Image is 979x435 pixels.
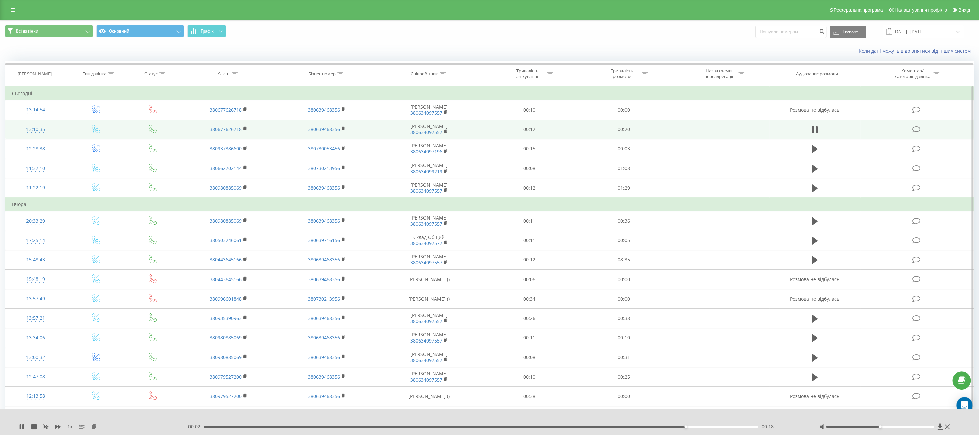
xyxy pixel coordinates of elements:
a: 380634097557 [410,337,442,344]
a: 380980885069 [210,354,242,360]
div: Тривалість очікування [509,68,545,79]
div: 17:25:14 [12,234,59,247]
a: 380677626718 [210,107,242,113]
span: 00:18 [761,423,773,430]
td: [PERSON_NAME] [376,159,482,178]
a: 380634097557 [410,318,442,324]
a: 380996601848 [210,296,242,302]
div: [PERSON_NAME] [18,71,52,77]
a: 380639468356 [308,185,340,191]
a: 380935390963 [210,315,242,321]
div: 13:57:49 [12,292,59,305]
td: Вчора [5,198,974,211]
td: 00:11 [482,211,577,231]
span: Налаштування профілю [894,7,947,13]
a: 380443645166 [210,276,242,283]
td: [PERSON_NAME] [376,328,482,348]
td: 00:06 [482,270,577,289]
a: 380634097557 [410,110,442,116]
div: 12:13:58 [12,390,59,403]
td: [PERSON_NAME] [376,348,482,367]
td: 00:38 [482,387,577,406]
div: Open Intercom Messenger [956,397,972,413]
td: 00:12 [482,178,577,198]
div: 13:57:21 [12,312,59,325]
span: Розмова не відбулась [790,276,839,283]
td: 00:34 [482,289,577,309]
td: 00:08 [482,348,577,367]
td: 00:00 [577,100,671,120]
a: 380730213956 [308,165,340,171]
a: 380639468356 [308,276,340,283]
a: 380980885069 [210,217,242,224]
td: 00:03 [577,139,671,159]
td: 00:10 [482,367,577,387]
a: 380634097196 [410,148,442,155]
a: 380639468356 [308,393,340,399]
div: 12:28:38 [12,142,59,156]
div: Співробітник [411,71,438,77]
td: 00:20 [577,120,671,139]
div: Аудіозапис розмови [796,71,838,77]
a: 380443645166 [210,256,242,263]
a: 380639468356 [308,315,340,321]
td: [PERSON_NAME] [376,309,482,328]
td: [PERSON_NAME] [376,367,482,387]
div: 12:47:08 [12,370,59,383]
a: 380677626718 [210,126,242,132]
a: 380639468356 [308,354,340,360]
button: Всі дзвінки [5,25,93,37]
td: 00:11 [482,231,577,250]
span: Вихід [958,7,970,13]
td: 01:08 [577,159,671,178]
a: 380634097557 [410,221,442,227]
div: 11:37:10 [12,162,59,175]
span: 1 x [67,423,72,430]
div: Клієнт [217,71,230,77]
a: 380634097557 [410,188,442,194]
span: Розмова не відбулась [790,296,839,302]
div: Назва схеми переадресації [701,68,737,79]
span: - 00:02 [186,423,204,430]
td: 00:00 [577,270,671,289]
a: 380634097557 [410,129,442,135]
td: 00:38 [577,309,671,328]
a: 380639468356 [308,107,340,113]
a: 380634097557 [410,259,442,266]
td: 00:25 [577,367,671,387]
div: 13:10:35 [12,123,59,136]
a: 380634097557 [410,377,442,383]
td: 01:29 [577,178,671,198]
a: 380639468356 [308,217,340,224]
div: Тривалість розмови [604,68,640,79]
a: 380639716156 [308,237,340,243]
td: 00:10 [577,328,671,348]
a: 380662702144 [210,165,242,171]
div: 13:34:06 [12,331,59,345]
div: 13:00:32 [12,351,59,364]
a: 380639468356 [308,334,340,341]
div: 15:48:43 [12,253,59,266]
a: 380730053456 [308,145,340,152]
td: Сьогодні [5,87,974,100]
td: [PERSON_NAME] [376,100,482,120]
td: 08:35 [577,250,671,269]
a: Коли дані можуть відрізнятися вiд інших систем [859,48,974,54]
a: 380639468356 [308,374,340,380]
td: 00:31 [577,348,671,367]
td: 00:11 [482,328,577,348]
td: 00:12 [482,250,577,269]
a: 380980885069 [210,334,242,341]
td: [PERSON_NAME] [376,250,482,269]
button: Експорт [830,26,866,38]
a: 380979527200 [210,393,242,399]
td: 00:10 [482,100,577,120]
a: 380634099219 [410,168,442,175]
span: Графік [201,29,214,34]
td: 00:26 [482,309,577,328]
div: 20:33:29 [12,214,59,228]
td: 00:36 [577,211,671,231]
a: 380634097577 [410,240,442,246]
div: Коментар/категорія дзвінка [892,68,932,79]
td: [PERSON_NAME] () [376,270,482,289]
